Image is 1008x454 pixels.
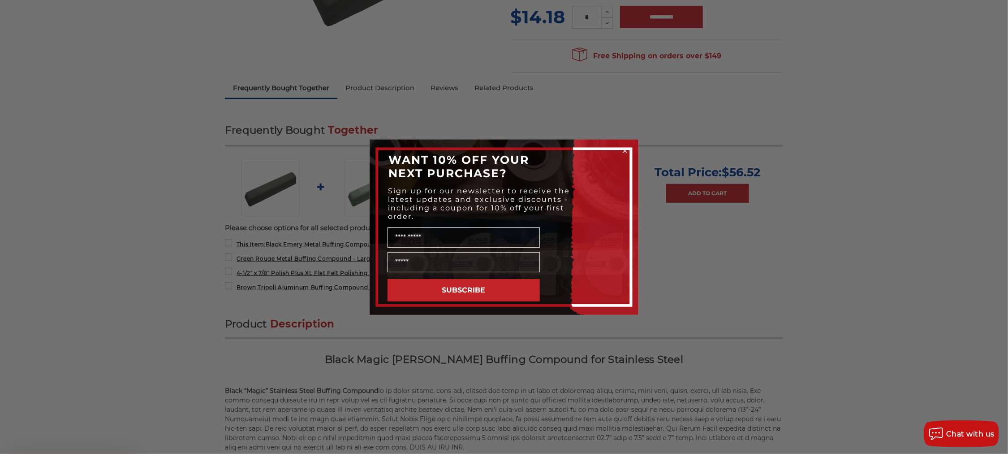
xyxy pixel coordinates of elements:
button: Close dialog [620,146,629,155]
span: WANT 10% OFF YOUR NEXT PURCHASE? [388,153,529,180]
input: Email [388,252,540,272]
span: Sign up for our newsletter to receive the latest updates and exclusive discounts - including a co... [388,187,570,221]
button: Chat with us [924,420,999,447]
button: SUBSCRIBE [388,279,540,301]
span: Chat with us [946,430,995,438]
